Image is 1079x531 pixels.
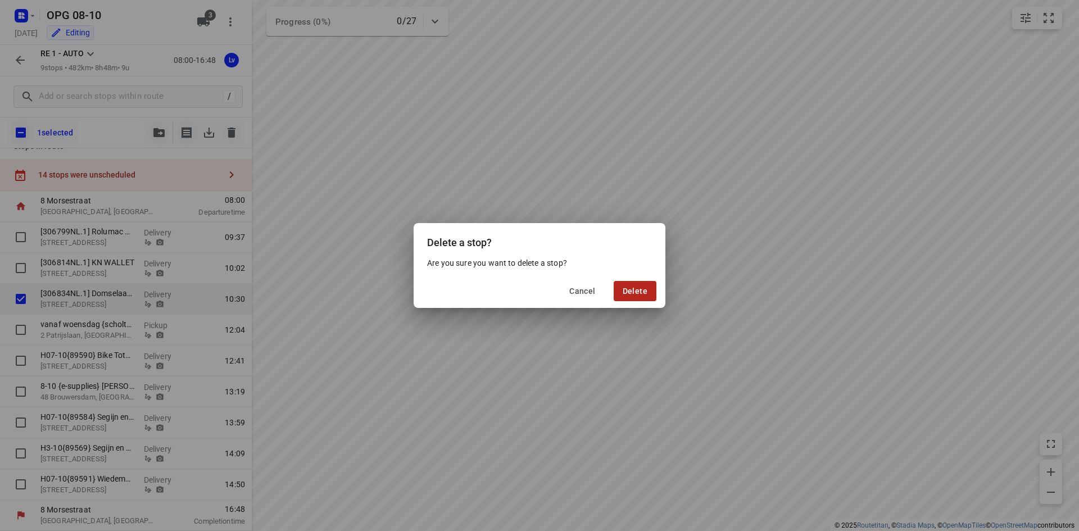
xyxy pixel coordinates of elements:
div: Delete a stop? [414,223,665,257]
button: Cancel [560,281,604,301]
span: Delete [623,287,647,296]
p: Are you sure you want to delete a stop? [427,257,652,269]
span: Cancel [569,287,595,296]
button: Delete [614,281,656,301]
